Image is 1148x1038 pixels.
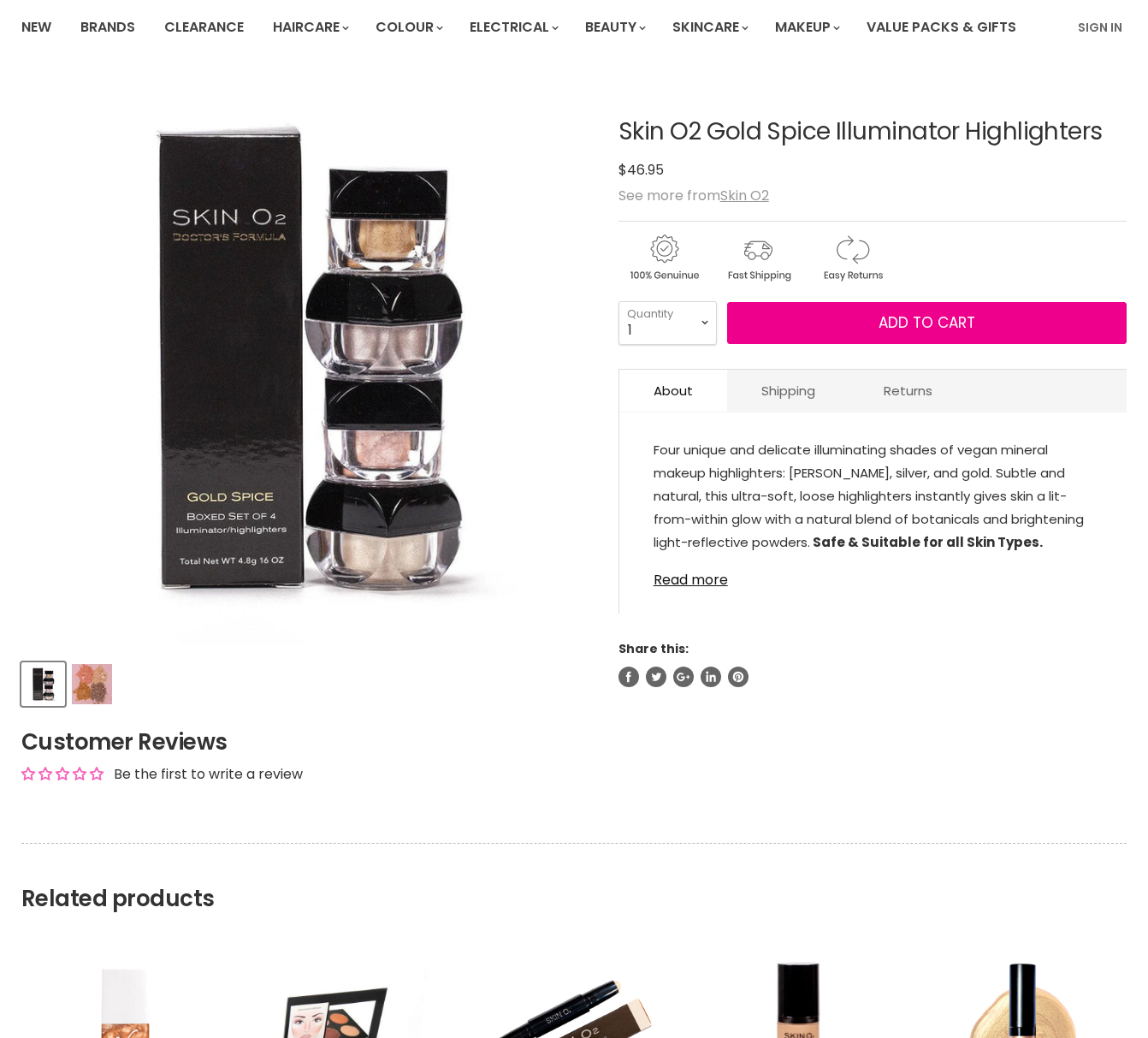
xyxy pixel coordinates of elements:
div: Average rating is 0.00 stars [21,764,104,784]
a: Clearance [151,9,257,45]
aside: Share this: [618,641,1127,687]
a: Returns [849,370,967,412]
iframe: Gorgias live chat messenger [1062,958,1131,1021]
button: Skin O2 Gold Spice Illuminator Highlighters [21,662,65,706]
img: returns.gif [807,232,897,284]
a: Brands [68,9,148,45]
span: $46.95 [618,160,664,180]
select: Quantity [618,301,717,344]
a: Read more [654,562,1092,588]
span: Add to cart [879,312,975,333]
h1: Skin O2 Gold Spice Illuminator Highlighters [618,119,1127,145]
span: Share this: [618,640,689,657]
li: Lightweight, baked texture creates an airy, easy-to-apply glow [654,557,1092,579]
div: Be the first to write a review [114,765,303,784]
a: Value Packs & Gifts [854,9,1029,45]
h2: Related products [21,843,1127,912]
a: Skin O2 [720,186,769,205]
span: See more from [618,186,769,205]
img: Skin O2 Gold Spice Illuminator Highlighters [72,664,112,704]
a: Skincare [660,9,759,45]
a: Electrical [457,9,569,45]
ul: Main menu [9,3,1049,52]
a: Colour [363,9,453,45]
a: Haircare [260,9,359,45]
a: Makeup [762,9,850,45]
p: Four unique and delicate illuminating shades of vegan mineral makeup highlighters: [PERSON_NAME],... [654,438,1092,557]
a: Shipping [727,370,849,412]
a: About [619,370,727,412]
h2: Customer Reviews [21,727,1127,757]
button: Skin O2 Gold Spice Illuminator Highlighters [70,662,114,706]
img: genuine.gif [618,232,709,284]
strong: Safe & Suitable for all Skin Types. [810,533,1043,551]
img: Skin O2 Gold Spice Illuminator Highlighters [23,664,63,704]
img: shipping.gif [713,232,803,284]
button: Add to cart [727,302,1127,345]
a: Beauty [572,9,656,45]
div: Product thumbnails [19,657,593,706]
a: Sign In [1068,9,1133,45]
div: Skin O2 Gold Spice Illuminator Highlighters image. Click or Scroll to Zoom. [21,76,590,645]
a: New [9,9,64,45]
